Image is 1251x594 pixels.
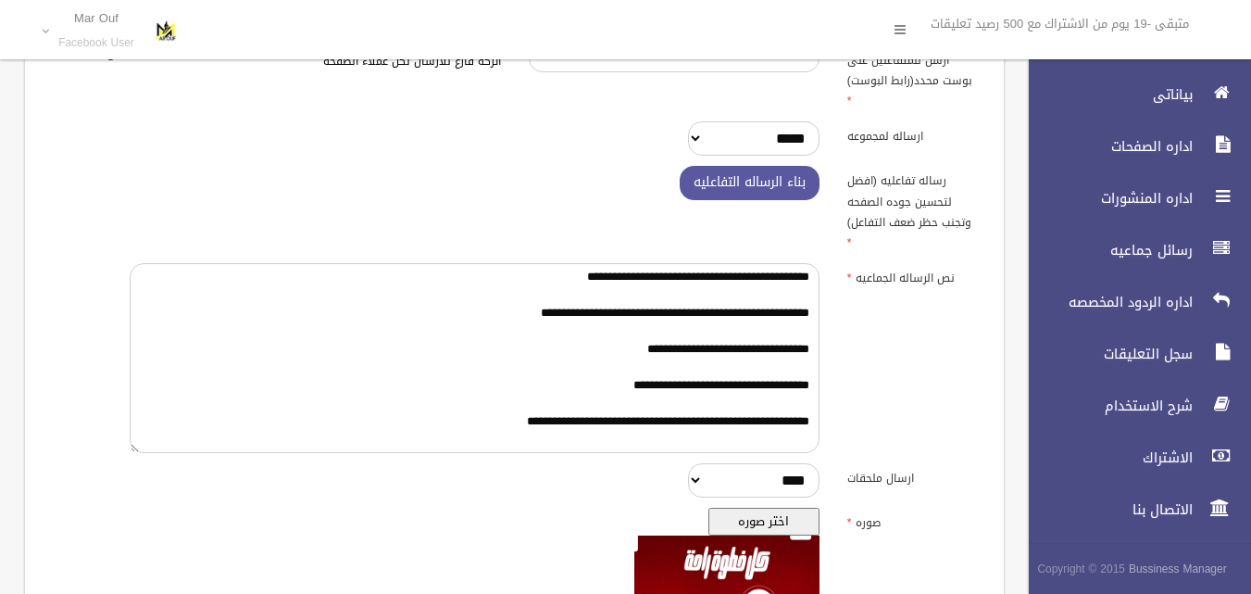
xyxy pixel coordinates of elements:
[833,463,993,489] label: ارسال ملحقات
[58,11,134,25] p: Mar Ouf
[1013,85,1198,104] span: بياناتى
[1013,241,1198,259] span: رسائل جماعيه
[1013,137,1198,156] span: اداره الصفحات
[58,36,134,50] small: Facebook User
[1013,489,1251,530] a: الاتصال بنا
[1129,559,1227,579] strong: Bussiness Manager
[708,508,819,536] button: اختر صوره
[1013,282,1251,322] a: اداره الردود المخصصه
[1013,334,1251,374] a: سجل التعليقات
[1013,74,1251,115] a: بياناتى
[833,44,993,111] label: ارسل للمتفاعلين على بوست محدد(رابط البوست)
[1013,385,1251,426] a: شرح الاستخدام
[1013,178,1251,219] a: اداره المنشورات
[1013,293,1198,311] span: اداره الردود المخصصه
[833,263,993,289] label: نص الرساله الجماعيه
[1013,126,1251,167] a: اداره الصفحات
[1013,230,1251,271] a: رسائل جماعيه
[1037,559,1125,579] span: Copyright © 2015
[1013,449,1198,467] span: الاشتراك
[1013,437,1251,478] a: الاشتراك
[1013,397,1198,415] span: شرح الاستخدام
[1013,500,1198,519] span: الاتصال بنا
[680,166,819,200] button: بناء الرساله التفاعليه
[833,121,993,147] label: ارساله لمجموعه
[833,508,993,534] label: صوره
[833,166,993,253] label: رساله تفاعليه (افضل لتحسين جوده الصفحه وتجنب حظر ضعف التفاعل)
[1013,189,1198,208] span: اداره المنشورات
[1013,345,1198,363] span: سجل التعليقات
